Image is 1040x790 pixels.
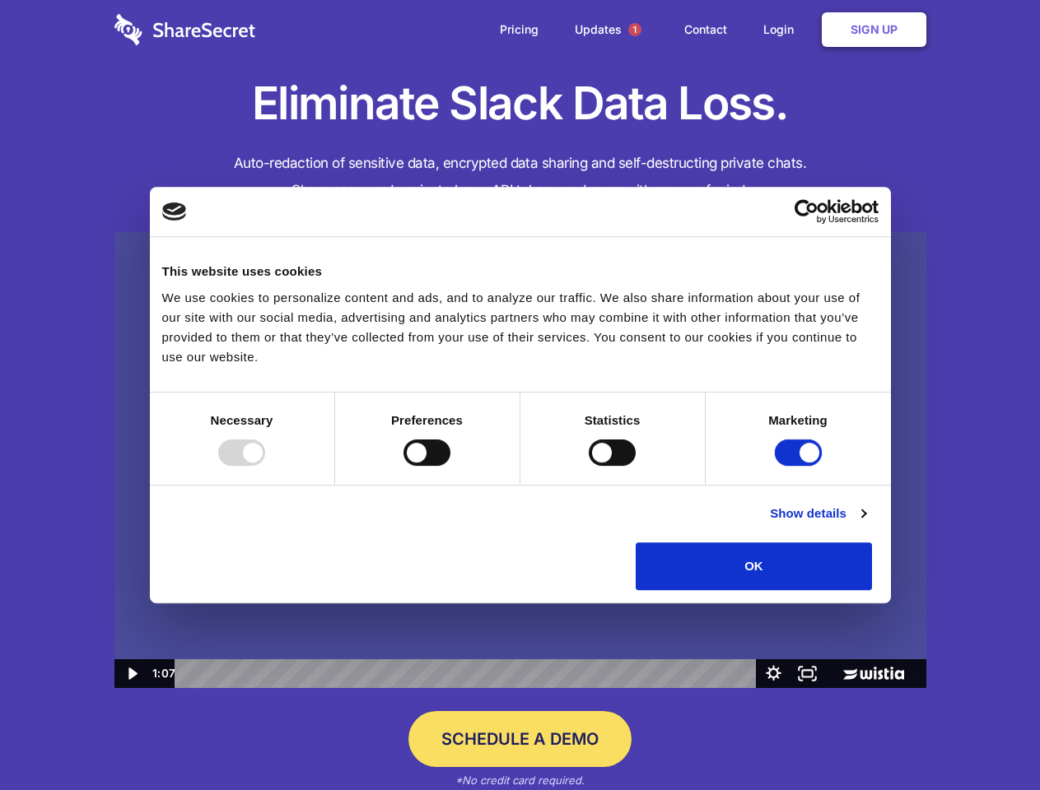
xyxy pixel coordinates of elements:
[824,659,926,688] a: Wistia Logo -- Learn More
[114,74,926,133] h1: Eliminate Slack Data Loss.
[114,14,255,45] img: logo-wordmark-white-trans-d4663122ce5f474addd5e946df7df03e33cb6a1c49d2221995e7729f52c070b2.svg
[483,4,555,55] a: Pricing
[391,413,463,427] strong: Preferences
[958,708,1020,770] iframe: Drift Widget Chat Controller
[585,413,641,427] strong: Statistics
[628,23,641,36] span: 1
[114,232,926,689] img: Sharesecret
[768,413,828,427] strong: Marketing
[822,12,926,47] a: Sign Up
[162,288,879,367] div: We use cookies to personalize content and ads, and to analyze our traffic. We also share informat...
[162,202,187,221] img: logo
[735,199,879,224] a: Usercentrics Cookiebot - opens in a new window
[668,4,744,55] a: Contact
[188,659,749,688] div: Playbar
[747,4,818,55] a: Login
[455,774,585,787] em: *No credit card required.
[114,659,148,688] button: Play Video
[770,504,865,523] a: Show details
[114,150,926,204] h4: Auto-redaction of sensitive data, encrypted data sharing and self-destructing private chats. Shar...
[636,542,872,590] button: OK
[757,659,790,688] button: Show settings menu
[211,413,273,427] strong: Necessary
[162,262,879,281] div: This website uses cookies
[408,711,632,767] a: Schedule a Demo
[790,659,824,688] button: Fullscreen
